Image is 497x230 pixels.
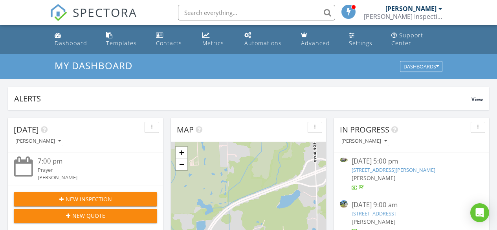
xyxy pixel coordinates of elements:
[103,28,147,51] a: Templates
[471,96,483,103] span: View
[352,156,471,166] div: [DATE] 5:00 pm
[400,61,442,72] button: Dashboards
[352,174,396,182] span: [PERSON_NAME]
[55,39,87,47] div: Dashboard
[352,166,435,173] a: [STREET_ADDRESS][PERSON_NAME]
[178,5,335,20] input: Search everything...
[156,39,182,47] div: Contacts
[340,136,389,147] button: [PERSON_NAME]
[388,28,446,51] a: Support Center
[50,4,67,21] img: The Best Home Inspection Software - Spectora
[38,174,145,181] div: [PERSON_NAME]
[340,200,348,208] img: streetview
[349,39,372,47] div: Settings
[340,156,483,191] a: [DATE] 5:00 pm [STREET_ADDRESS][PERSON_NAME] [PERSON_NAME]
[14,192,157,206] button: New Inspection
[153,28,193,51] a: Contacts
[38,166,145,174] div: Prayer
[72,212,105,220] span: New Quote
[50,11,137,27] a: SPECTORA
[403,64,439,70] div: Dashboards
[14,209,157,223] button: New Quote
[14,124,39,135] span: [DATE]
[73,4,137,20] span: SPECTORA
[15,138,61,144] div: [PERSON_NAME]
[176,158,187,170] a: Zoom out
[38,156,145,166] div: 7:00 pm
[55,59,132,72] span: My Dashboard
[341,138,387,144] div: [PERSON_NAME]
[352,218,396,225] span: [PERSON_NAME]
[352,210,396,217] a: [STREET_ADDRESS]
[340,124,389,135] span: In Progress
[352,200,471,210] div: [DATE] 9:00 am
[298,28,339,51] a: Advanced
[106,39,137,47] div: Templates
[14,93,471,104] div: Alerts
[241,28,292,51] a: Automations (Basic)
[66,195,112,203] span: New Inspection
[244,39,282,47] div: Automations
[364,13,442,20] div: Holsey Inspections & Consulting
[346,28,382,51] a: Settings
[177,124,194,135] span: Map
[340,158,348,162] img: 9278766%2Fcover_photos%2Fqug69tdc3AvepYnf1kn3%2Fsmall.jpg
[51,28,97,51] a: Dashboard
[202,39,224,47] div: Metrics
[301,39,330,47] div: Advanced
[199,28,235,51] a: Metrics
[391,31,423,47] div: Support Center
[385,5,436,13] div: [PERSON_NAME]
[14,136,62,147] button: [PERSON_NAME]
[470,203,489,222] div: Open Intercom Messenger
[176,147,187,158] a: Zoom in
